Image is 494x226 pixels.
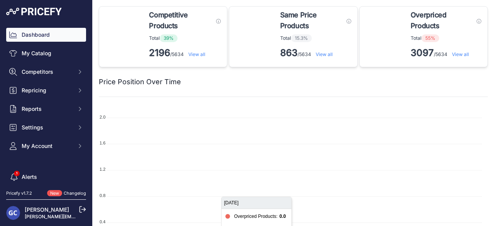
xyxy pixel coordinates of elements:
[411,34,481,42] p: Total
[100,115,105,119] tspan: 2.0
[280,47,298,58] strong: 863
[291,34,312,42] span: 15.3%
[100,219,105,224] tspan: 0.4
[22,142,72,150] span: My Account
[64,190,86,196] a: Changelog
[452,51,469,57] a: View all
[280,10,343,31] span: Same Price Products
[149,47,221,59] p: /5634
[188,51,205,57] a: View all
[100,167,105,172] tspan: 1.2
[22,105,72,113] span: Reports
[100,193,105,198] tspan: 0.8
[6,83,86,97] button: Repricing
[25,214,182,219] a: [PERSON_NAME][EMAIL_ADDRESS][PERSON_NAME][DOMAIN_NAME]
[411,10,474,31] span: Overpriced Products
[280,47,351,59] p: /5634
[6,139,86,153] button: My Account
[160,34,178,42] span: 39%
[25,206,69,213] a: [PERSON_NAME]
[6,28,86,42] a: Dashboard
[149,47,170,58] strong: 2196
[6,170,86,184] a: Alerts
[149,34,221,42] p: Total
[6,8,62,15] img: Pricefy Logo
[421,34,439,42] span: 55%
[6,28,86,213] nav: Sidebar
[411,47,434,58] strong: 3097
[22,68,72,76] span: Competitors
[100,141,105,145] tspan: 1.6
[280,34,351,42] p: Total
[6,121,86,134] button: Settings
[22,87,72,94] span: Repricing
[6,102,86,116] button: Reports
[47,190,62,197] span: New
[411,47,481,59] p: /5634
[149,10,213,31] span: Competitive Products
[6,65,86,79] button: Competitors
[316,51,333,57] a: View all
[99,76,181,87] h2: Price Position Over Time
[22,124,72,131] span: Settings
[6,190,32,197] div: Pricefy v1.7.2
[6,46,86,60] a: My Catalog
